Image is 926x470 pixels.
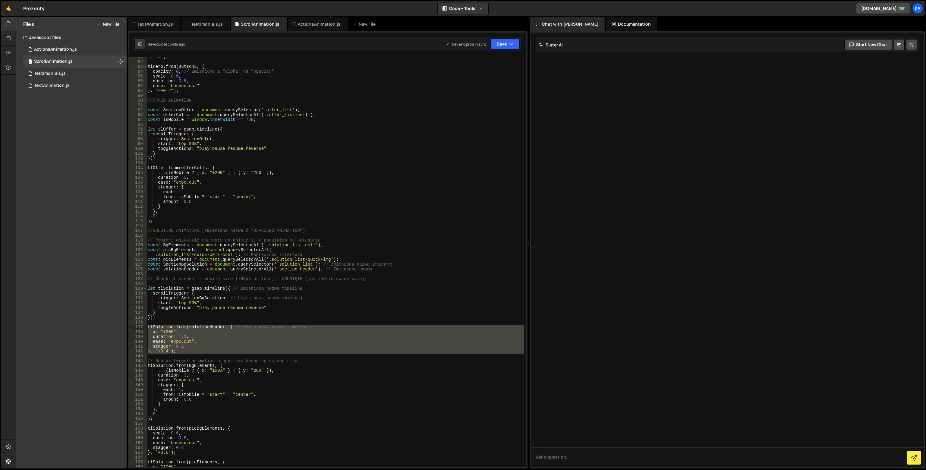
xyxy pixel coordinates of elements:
[129,214,147,219] div: 114
[241,21,279,27] div: ScrollAnimation.js
[129,257,147,262] div: 123
[129,204,147,209] div: 112
[23,55,127,68] div: 16268/43878.js
[129,387,147,392] div: 150
[129,74,147,79] div: 85
[129,349,147,354] div: 142
[129,238,147,243] div: 119
[129,243,147,248] div: 120
[129,310,147,315] div: 134
[129,281,147,286] div: 128
[23,43,127,55] div: 16268/43877.js
[129,421,147,426] div: 157
[129,402,147,407] div: 153
[34,83,70,88] div: TextAnimation.js
[129,368,147,373] div: 146
[129,219,147,223] div: 115
[129,383,147,387] div: 149
[23,80,127,92] div: 16268/43879.js
[137,21,173,27] div: TextAnimation.js
[191,21,223,27] div: Testimonials.js
[844,39,892,50] button: Start new chat
[129,378,147,383] div: 148
[129,354,147,358] div: 143
[298,21,341,27] div: ActionsAnimation.js
[530,17,605,31] div: Chat with [PERSON_NAME]
[129,194,147,199] div: 110
[23,5,45,12] div: Prezenty
[129,436,147,440] div: 160
[129,344,147,349] div: 141
[129,79,147,84] div: 86
[129,103,147,108] div: 91
[129,132,147,137] div: 97
[129,151,147,156] div: 101
[129,363,147,368] div: 145
[34,71,66,76] div: Testimonials.js
[129,416,147,421] div: 156
[129,320,147,325] div: 136
[129,252,147,257] div: 122
[129,141,147,146] div: 99
[148,42,185,47] div: Saved
[912,3,923,14] a: Ka
[129,445,147,450] div: 162
[129,228,147,233] div: 117
[34,59,73,64] div: ScrollAnimation.js
[129,407,147,412] div: 154
[129,305,147,310] div: 133
[129,248,147,252] div: 121
[129,426,147,431] div: 158
[129,325,147,330] div: 137
[129,334,147,339] div: 139
[129,122,147,127] div: 95
[16,31,127,43] div: Javascript files
[129,330,147,334] div: 138
[129,276,147,281] div: 127
[34,47,77,52] div: ActionsAnimation.js
[129,301,147,305] div: 132
[129,373,147,378] div: 147
[129,450,147,455] div: 163
[129,440,147,445] div: 161
[129,339,147,344] div: 140
[159,42,185,47] div: 52 seconds ago
[129,455,147,460] div: 164
[129,64,147,69] div: 83
[129,88,147,93] div: 88
[438,3,488,14] button: Code + Tools
[28,60,32,65] span: 1
[129,291,147,296] div: 130
[129,156,147,161] div: 102
[129,223,147,228] div: 116
[129,108,147,112] div: 92
[129,146,147,151] div: 100
[129,272,147,276] div: 126
[23,21,34,27] h2: Files
[129,397,147,402] div: 152
[23,68,127,80] div: 16268/43876.js
[129,358,147,363] div: 144
[129,262,147,267] div: 124
[856,3,910,14] a: [DOMAIN_NAME]
[129,84,147,88] div: 87
[97,22,119,27] button: New File
[129,166,147,170] div: 104
[539,42,563,48] h2: Slater AI
[129,267,147,272] div: 125
[129,286,147,291] div: 129
[129,185,147,190] div: 108
[129,117,147,122] div: 94
[490,39,520,49] button: Save
[129,209,147,214] div: 113
[129,127,147,132] div: 96
[129,69,147,74] div: 84
[129,93,147,98] div: 89
[129,460,147,465] div: 165
[129,392,147,397] div: 151
[129,175,147,180] div: 106
[129,98,147,103] div: 90
[129,315,147,320] div: 135
[353,21,378,27] div: New File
